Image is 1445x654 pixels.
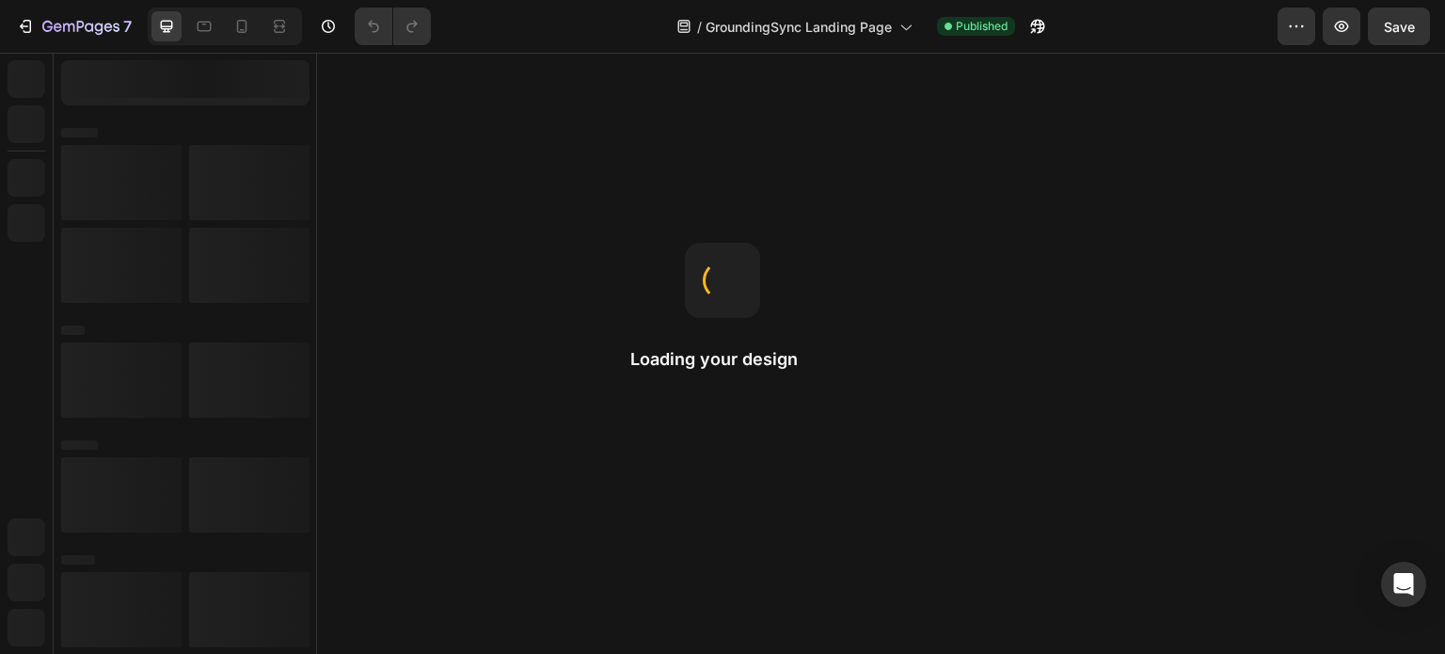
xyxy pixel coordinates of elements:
[697,17,702,37] span: /
[123,15,132,38] p: 7
[355,8,431,45] div: Undo/Redo
[1384,19,1415,35] span: Save
[956,18,1008,35] span: Published
[630,348,815,371] h2: Loading your design
[1381,562,1426,607] div: Open Intercom Messenger
[706,17,892,37] span: GroundingSync Landing Page
[8,8,140,45] button: 7
[1368,8,1430,45] button: Save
